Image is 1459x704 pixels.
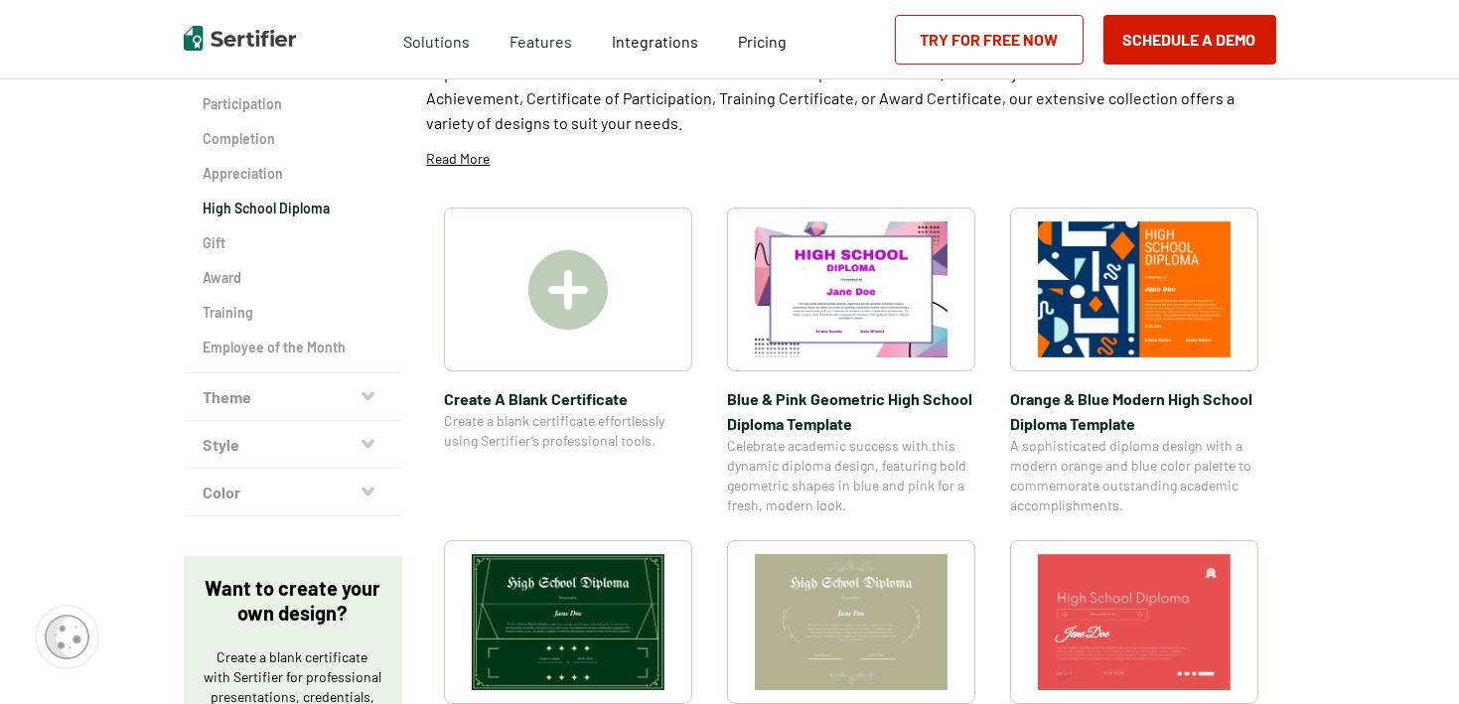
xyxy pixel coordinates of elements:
[755,221,948,357] img: Blue & Pink Geometric High School Diploma Template
[1010,208,1258,515] a: Orange & Blue Modern High School Diploma TemplateOrange & Blue Modern High School Diploma Templat...
[45,615,89,659] img: Cookie Popup Icon
[472,554,664,690] img: Green Traditional High School Diploma Template
[727,386,975,436] span: Blue & Pink Geometric High School Diploma Template
[1038,221,1231,357] img: Orange & Blue Modern High School Diploma Template
[612,27,698,52] a: Integrations
[427,149,491,169] p: Read More
[612,32,698,51] span: Integrations
[184,26,296,51] img: Sertifier | Digital Credentialing Platform
[204,233,382,253] a: Gift
[204,94,382,114] a: Participation
[204,268,382,288] a: Award
[204,164,382,184] a: Appreciation
[1010,386,1258,436] span: Orange & Blue Modern High School Diploma Template
[727,208,975,515] a: Blue & Pink Geometric High School Diploma TemplateBlue & Pink Geometric High School Diploma Templ...
[528,250,608,330] img: Create A Blank Certificate
[444,411,692,451] span: Create a blank certificate effortlessly using Sertifier’s professional tools.
[403,27,470,52] span: Solutions
[895,15,1084,65] a: Try for Free Now
[510,27,572,52] span: Features
[204,303,382,323] a: Training
[1038,554,1231,690] img: Red Youthful High School Diploma Template
[1010,436,1258,515] span: A sophisticated diploma design with a modern orange and blue color palette to commemorate outstan...
[1103,15,1276,65] button: Schedule a Demo
[204,129,382,149] a: Completion
[727,436,975,515] span: Celebrate academic success with this dynamic diploma design, featuring bold geometric shapes in b...
[738,32,787,51] span: Pricing
[204,338,382,357] a: Employee of the Month
[204,576,382,626] p: Want to create your own design?
[184,373,402,421] button: Theme
[738,27,787,52] a: Pricing
[755,554,948,690] img: Light Green Old-Style High School Diploma Template
[184,25,402,373] div: Category
[444,386,692,411] span: Create A Blank Certificate
[184,421,402,469] button: Style
[427,61,1276,135] p: Explore a wide selection of customizable certificate templates at Sertifier. Whether you need a C...
[184,469,402,516] button: Color
[1360,609,1459,704] iframe: Chat Widget
[204,199,382,218] a: High School Diploma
